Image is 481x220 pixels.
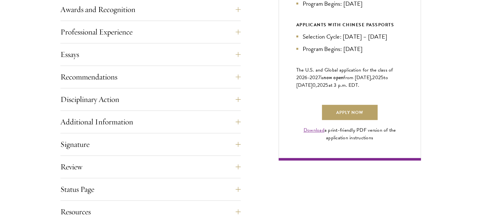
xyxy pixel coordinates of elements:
li: Selection Cycle: [DATE] – [DATE] [296,32,403,41]
button: Status Page [60,182,241,197]
button: Additional Information [60,114,241,129]
span: from [DATE], [343,74,372,81]
div: a print-friendly PDF version of the application instructions [296,126,403,141]
button: Disciplinary Action [60,92,241,107]
div: APPLICANTS WITH CHINESE PASSPORTS [296,21,403,29]
span: 0 [312,81,316,89]
span: 5 [381,74,384,81]
span: to [DATE] [296,74,388,89]
button: Awards and Recognition [60,2,241,17]
button: Essays [60,47,241,62]
span: -202 [308,74,318,81]
span: now open [324,74,343,81]
span: 202 [372,74,381,81]
a: Download [304,126,324,134]
a: Apply Now [322,105,378,120]
span: 5 [325,81,328,89]
li: Program Begins: [DATE] [296,44,403,53]
button: Resources [60,204,241,219]
button: Signature [60,137,241,152]
span: at 3 p.m. EDT. [329,81,360,89]
span: , [316,81,317,89]
button: Professional Experience [60,24,241,40]
span: 6 [305,74,307,81]
span: is [321,74,324,81]
span: 7 [318,74,321,81]
span: 202 [317,81,326,89]
button: Review [60,159,241,174]
button: Recommendations [60,69,241,85]
span: The U.S. and Global application for the class of 202 [296,66,393,81]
